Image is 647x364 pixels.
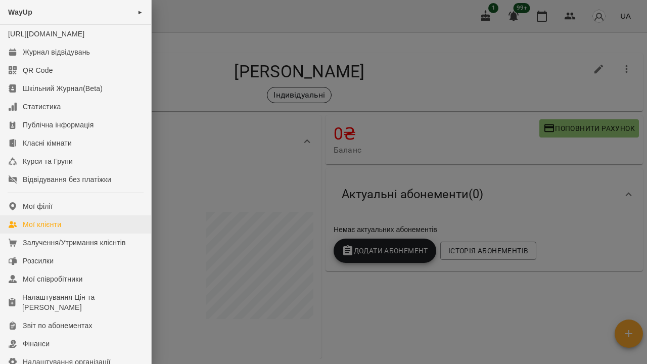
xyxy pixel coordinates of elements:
[137,8,143,16] span: ►
[8,8,32,16] span: WayUp
[23,138,72,148] div: Класні кімнати
[23,274,83,284] div: Мої співробітники
[23,201,53,211] div: Мої філії
[23,238,126,248] div: Залучення/Утримання клієнтів
[8,30,84,38] a: [URL][DOMAIN_NAME]
[22,292,143,312] div: Налаштування Цін та [PERSON_NAME]
[23,47,90,57] div: Журнал відвідувань
[23,65,53,75] div: QR Code
[23,102,61,112] div: Статистика
[23,321,93,331] div: Звіт по абонементах
[23,256,54,266] div: Розсилки
[23,83,103,94] div: Шкільний Журнал(Beta)
[23,174,111,185] div: Відвідування без платіжки
[23,219,61,230] div: Мої клієнти
[23,339,50,349] div: Фінанси
[23,120,94,130] div: Публічна інформація
[23,156,73,166] div: Курси та Групи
